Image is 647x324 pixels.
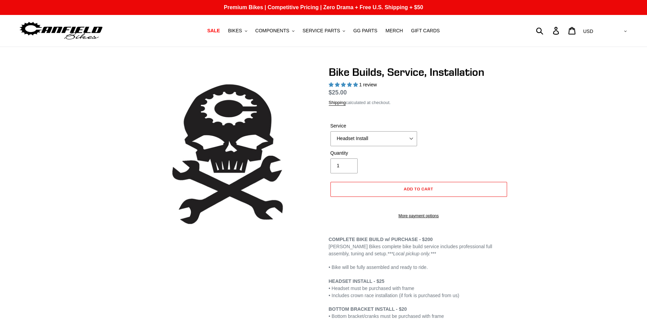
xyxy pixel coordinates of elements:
a: GG PARTS [350,26,381,35]
span: GG PARTS [353,28,377,34]
div: calculated at checkout. [329,99,509,106]
a: MERCH [382,26,406,35]
a: More payment options [330,213,507,219]
span: BIKES [228,28,242,34]
span: COMPONENTS [255,28,289,34]
span: Add to cart [404,186,433,191]
span: 1 review [359,82,377,87]
h1: Bike Builds, Service, Installation [329,66,509,79]
a: SALE [204,26,223,35]
span: 5.00 stars [329,82,359,87]
p: [PERSON_NAME] Bikes complete bike build service includes professional full assembly, tuning and s... [329,236,509,257]
span: SERVICE PARTS [303,28,340,34]
button: SERVICE PARTS [299,26,348,35]
a: Shipping [329,100,346,106]
button: Add to cart [330,182,507,197]
label: Service [330,122,417,130]
span: SALE [207,28,220,34]
button: BIKES [224,26,250,35]
strong: HEADSET INSTALL - $25 [329,278,384,284]
span: $25.00 [329,89,347,96]
a: GIFT CARDS [408,26,443,35]
p: • Bike will be fully assembled and ready to ride. [329,264,509,271]
input: Search [540,23,557,38]
img: Canfield Bikes [19,20,104,41]
p: • Headset must be purchased with frame • Includes crown race installation (if fork is purchased f... [329,278,509,299]
strong: BOTTOM BRACKET INSTALL - $20 [329,306,407,312]
span: MERCH [385,28,403,34]
p: • Bottom bracket/cranks must be purchased with frame [329,306,509,320]
strong: COMPLETE BIKE BUILD w/ PURCHASE - $200 [329,237,433,242]
span: GIFT CARDS [411,28,440,34]
label: Quantity [330,150,417,157]
button: COMPONENTS [252,26,298,35]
